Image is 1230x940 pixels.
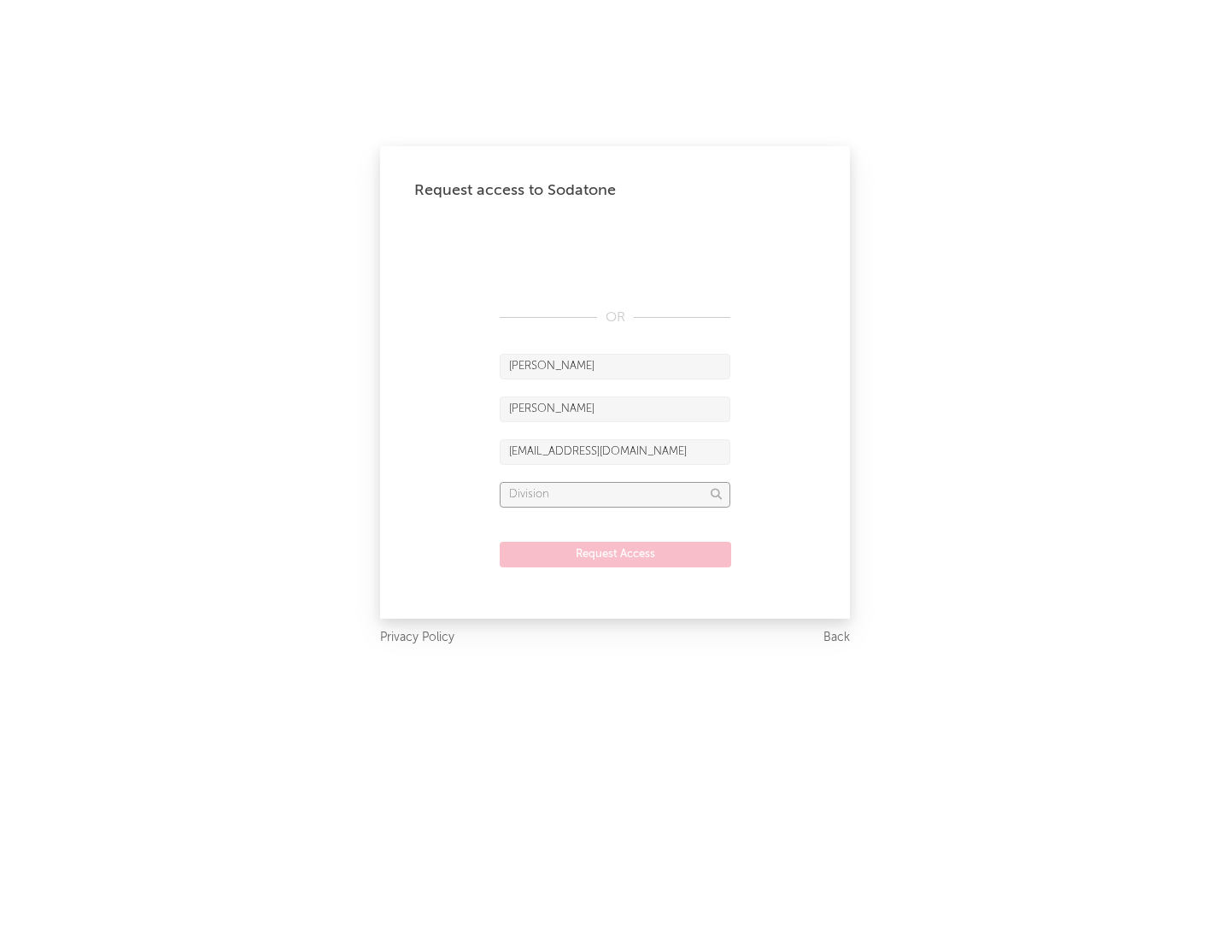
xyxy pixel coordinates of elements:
input: First Name [500,354,730,379]
input: Email [500,439,730,465]
input: Division [500,482,730,508]
a: Privacy Policy [380,627,454,649]
a: Back [823,627,850,649]
button: Request Access [500,542,731,567]
input: Last Name [500,397,730,422]
div: Request access to Sodatone [414,180,816,201]
div: OR [500,308,730,328]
